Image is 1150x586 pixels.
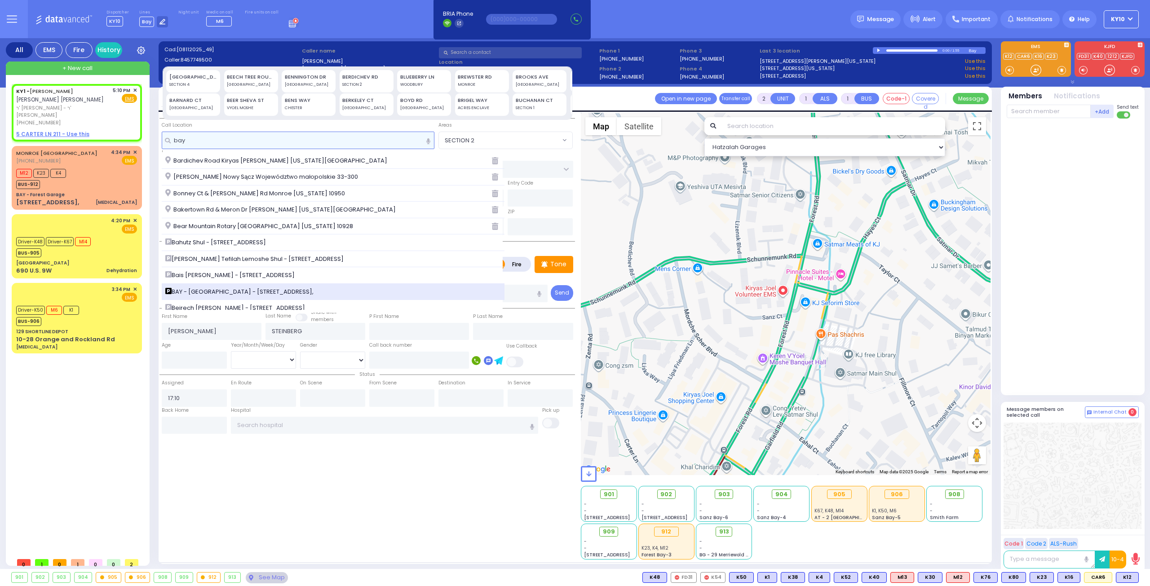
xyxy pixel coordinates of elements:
[1084,572,1112,583] div: Fire Chief
[809,572,830,583] div: BLS
[885,489,909,499] div: 906
[857,16,864,22] img: message.svg
[948,490,960,499] span: 908
[439,58,596,66] label: Location
[930,501,933,507] span: -
[458,73,506,81] div: BREWSTER RD
[46,237,74,246] span: Driver-K67
[369,313,399,320] label: P First Name
[1001,572,1026,583] div: K80
[162,379,184,387] label: Assigned
[16,306,45,315] span: Driver-K50
[599,55,644,62] label: [PHONE_NUMBER]
[1128,408,1137,416] span: 0
[458,82,506,88] div: MONROE
[16,317,41,326] span: BUS-906
[106,16,123,26] span: KY10
[968,117,986,135] button: Toggle fullscreen view
[139,17,154,27] span: Bay
[654,527,679,537] div: 912
[492,173,498,181] i: Delete fron history
[492,206,498,213] i: Delete fron history
[177,46,214,53] span: [08112025_49]
[1116,572,1139,583] div: BLS
[968,446,986,464] button: Drag Pegman onto the map to open Street View
[32,573,49,582] div: 902
[699,545,702,551] span: -
[95,42,122,58] a: History
[342,73,390,81] div: BERDICHEV RD
[719,93,752,104] button: Transfer call
[16,88,73,95] a: [PERSON_NAME]
[439,132,560,148] span: SECTION 2
[89,559,102,566] span: 0
[973,572,998,583] div: BLS
[50,169,66,178] span: K4
[962,15,991,23] span: Important
[699,514,728,521] span: Sanz Bay-6
[811,473,858,485] span: K67, K48, M14
[781,572,805,583] div: BLS
[111,149,130,156] span: 4:34 PM
[122,293,137,302] span: EMS
[154,573,171,582] div: 908
[1054,91,1100,101] button: Notifications
[699,501,702,507] span: -
[757,501,760,507] span: -
[1030,572,1054,583] div: K23
[492,223,498,230] i: Delete fron history
[125,559,138,566] span: 2
[912,93,939,104] button: Covered
[641,551,672,558] span: Forest Bay-3
[862,572,887,583] div: K40
[473,313,503,320] label: P Last Name
[1001,44,1071,51] label: EMS
[133,217,137,225] span: ✕
[438,379,465,387] label: Destination
[680,47,757,55] span: Phone 3
[245,10,279,15] label: Fire units on call
[700,572,725,583] div: K54
[122,156,137,165] span: EMS
[165,287,317,296] span: BAY - [GEOGRAPHIC_DATA] - [STREET_ADDRESS],
[757,507,760,514] span: -
[542,407,559,414] label: Pick up
[133,87,137,94] span: ✕
[106,10,129,15] label: Dispatcher
[125,573,150,582] div: 906
[438,132,573,149] span: SECTION 2
[16,88,30,95] span: KY1 -
[302,57,436,65] label: [PERSON_NAME]
[342,97,390,104] div: BERKELEY CT
[162,149,197,156] label: Location Name
[165,222,356,231] span: Bear Mountain Rotary [GEOGRAPHIC_DATA] [US_STATE] 10928
[75,573,92,582] div: 904
[869,473,908,485] span: K1, K50, M6
[165,271,298,280] span: Bais [PERSON_NAME] - [STREET_ADDRESS]
[1045,53,1057,60] a: K23
[133,286,137,293] span: ✕
[642,572,667,583] div: BLS
[125,96,134,102] u: EMS
[1092,53,1105,60] a: K40
[718,490,730,499] span: 903
[671,572,697,583] div: FD31
[16,157,61,164] span: [PHONE_NUMBER]
[642,572,667,583] div: K48
[342,105,390,111] div: [GEOGRAPHIC_DATA]
[508,379,531,387] label: In Service
[675,575,679,580] img: red-radio-icon.svg
[178,10,199,15] label: Night unit
[16,104,110,119] span: ר' [PERSON_NAME] - ר' [PERSON_NAME]
[355,371,380,378] span: Status
[583,463,613,475] img: Google
[369,379,397,387] label: From Scene
[169,82,217,88] div: SECTION 4
[1057,572,1080,583] div: K16
[551,285,573,301] button: Send
[492,190,498,197] i: Delete fron history
[516,82,564,88] div: [GEOGRAPHIC_DATA]
[1030,572,1054,583] div: BLS
[834,572,858,583] div: BLS
[946,572,970,583] div: M12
